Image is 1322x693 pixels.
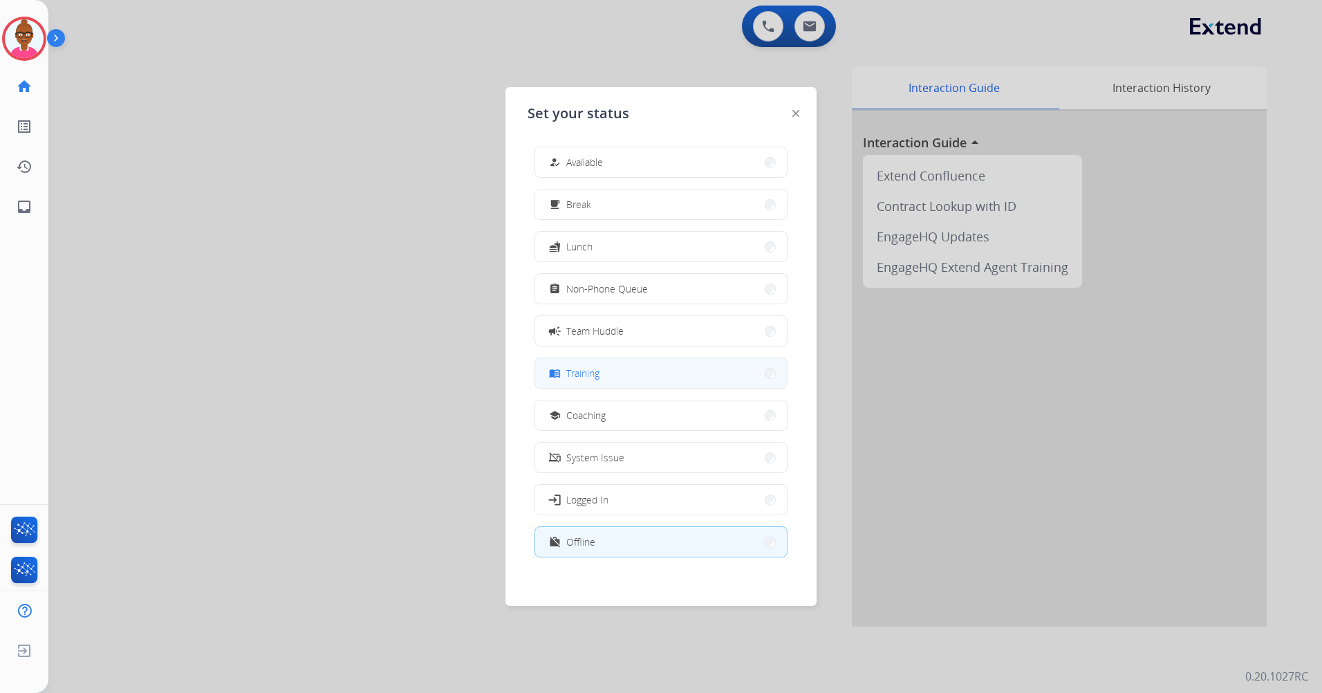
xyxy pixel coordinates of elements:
[16,198,32,215] mat-icon: inbox
[548,492,561,506] mat-icon: login
[549,283,561,295] mat-icon: assignment
[535,443,787,472] button: System Issue
[548,324,561,338] mat-icon: campaign
[549,241,561,252] mat-icon: fastfood
[528,104,629,123] span: Set your status
[566,492,608,507] span: Logged In
[549,367,561,379] mat-icon: menu_book
[566,366,599,380] span: Training
[535,274,787,304] button: Non-Phone Queue
[535,358,787,388] button: Training
[535,147,787,177] button: Available
[566,408,606,423] span: Coaching
[566,155,603,169] span: Available
[16,158,32,175] mat-icon: history
[535,190,787,219] button: Break
[566,324,624,338] span: Team Huddle
[16,118,32,135] mat-icon: list_alt
[1245,668,1308,685] p: 0.20.1027RC
[549,156,561,168] mat-icon: how_to_reg
[535,527,787,557] button: Offline
[792,110,799,117] img: close-button
[549,198,561,210] mat-icon: free_breakfast
[566,239,593,254] span: Lunch
[566,450,624,465] span: System Issue
[549,452,561,463] mat-icon: phonelink_off
[566,197,591,212] span: Break
[549,536,561,548] mat-icon: work_off
[549,409,561,421] mat-icon: school
[566,281,648,296] span: Non-Phone Queue
[535,400,787,430] button: Coaching
[535,316,787,346] button: Team Huddle
[535,485,787,515] button: Logged In
[566,535,595,549] span: Offline
[535,232,787,261] button: Lunch
[5,19,44,58] img: avatar
[16,78,32,95] mat-icon: home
